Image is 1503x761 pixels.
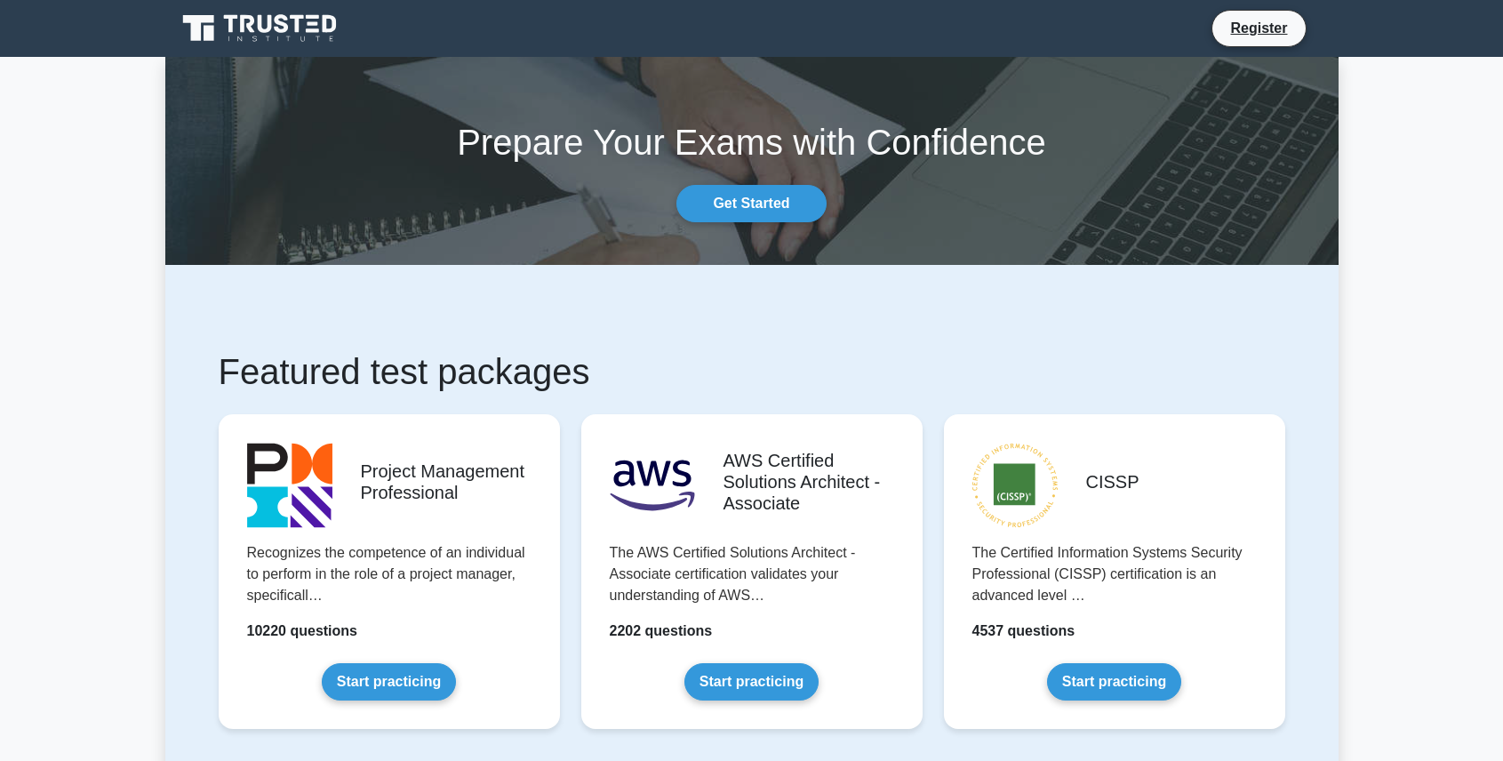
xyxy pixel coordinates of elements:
[322,663,456,701] a: Start practicing
[1047,663,1181,701] a: Start practicing
[219,350,1285,393] h1: Featured test packages
[1219,17,1298,39] a: Register
[684,663,819,701] a: Start practicing
[165,121,1339,164] h1: Prepare Your Exams with Confidence
[676,185,826,222] a: Get Started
